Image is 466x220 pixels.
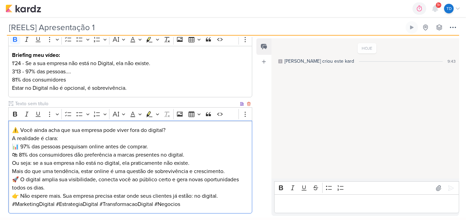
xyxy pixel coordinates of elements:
[12,52,60,59] strong: Briefing meu vídeo:
[12,167,249,192] p: Mais do que uma tendência, estar online é uma questão de sobrevivência e crescimento. 🚀 O digital...
[437,2,441,8] span: 9+
[8,107,252,121] div: Editor toolbar
[14,100,238,107] input: Texto sem título
[12,200,249,208] p: #MarketingDigital #EstrategiaDigital #TransformacaoDigital #Negocios
[8,121,252,213] div: Editor editing area: main
[8,46,252,98] div: Editor editing area: main
[12,51,249,92] p: 1'24 - Se a sua empresa não está no Digital, ela não existe. 3'13 - 97% das pessoas.... 81% dos c...
[12,126,249,134] p: ⚠️ Você ainda acha que sua empresa pode viver fora do digital?
[5,4,41,13] img: kardz.app
[8,33,252,46] div: Editor toolbar
[274,194,459,213] div: Editor editing area: main
[409,25,415,30] div: Ligar relógio
[446,5,452,12] p: Td
[12,192,249,200] p: 👉 Não espere mais. Sua empresa precisa estar onde seus clientes já estão: no digital.
[12,159,249,167] p: Ou seja: se a sua empresa não está no digital, ela praticamente não existe.
[7,21,404,34] input: Kard Sem Título
[447,58,456,64] div: 9:43
[444,4,454,13] div: Thais de carvalho
[284,58,354,65] div: [PERSON_NAME] criou este kard
[274,181,459,195] div: Editor toolbar
[12,134,249,159] p: A realidade é clara: 📊 97% das pessoas pesquisam online antes de comprar. 🛍 81% dos consumidores ...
